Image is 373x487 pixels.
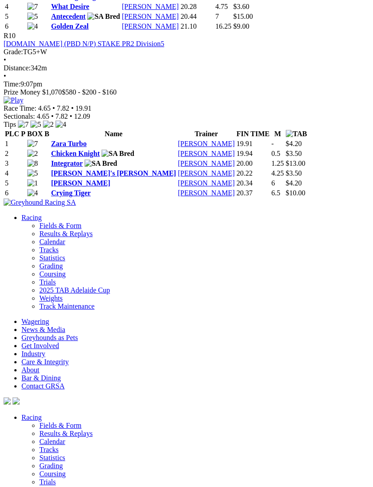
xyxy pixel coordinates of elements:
[13,397,20,405] img: twitter.svg
[39,286,110,294] a: 2025 TAB Adelaide Cup
[51,112,54,120] span: •
[21,374,61,382] a: Bar & Dining
[39,262,63,270] a: Grading
[122,3,179,10] a: [PERSON_NAME]
[5,130,19,138] span: PLC
[236,139,270,148] td: 19.91
[52,104,55,112] span: •
[122,22,179,30] a: [PERSON_NAME]
[102,150,134,158] img: SA Bred
[4,22,26,31] td: 6
[122,13,179,20] a: [PERSON_NAME]
[236,159,270,168] td: 20.00
[27,3,38,11] img: 7
[286,189,305,197] span: $10.00
[4,2,26,11] td: 4
[39,270,66,278] a: Coursing
[4,48,369,56] div: TG5+W
[51,129,177,138] th: Name
[4,80,21,88] span: Time:
[233,3,250,10] span: $3.60
[21,382,64,390] a: Contact GRSA
[178,169,235,177] a: [PERSON_NAME]
[27,189,38,197] img: 4
[27,140,38,148] img: 7
[21,366,39,374] a: About
[51,3,89,10] a: What Desire
[51,189,91,197] a: Crying Tiger
[4,149,26,158] td: 2
[216,3,228,10] text: 4.75
[39,470,66,478] a: Coursing
[39,222,81,229] a: Fields & Form
[18,121,29,129] img: 7
[21,326,65,333] a: News & Media
[39,302,94,310] a: Track Maintenance
[39,438,65,445] a: Calendar
[286,179,302,187] span: $4.20
[21,214,42,221] a: Racing
[233,22,250,30] span: $9.00
[37,112,49,120] span: 4.65
[51,159,83,167] a: Integrator
[21,318,49,325] a: Wagering
[51,179,110,187] a: [PERSON_NAME]
[271,150,280,157] text: 0.5
[271,189,280,197] text: 6.5
[44,130,49,138] span: B
[236,169,270,178] td: 20.22
[39,254,65,262] a: Statistics
[4,169,26,178] td: 4
[39,446,59,453] a: Tracks
[271,169,284,177] text: 4.25
[4,32,16,39] span: R10
[30,121,41,129] img: 5
[271,179,275,187] text: 6
[271,129,284,138] th: M
[236,179,270,188] td: 20.34
[4,64,30,72] span: Distance:
[4,40,164,47] a: [DOMAIN_NAME] (PBD N/P) STAKE PR2 Division5
[21,358,69,366] a: Care & Integrity
[286,130,307,138] img: TAB
[4,139,26,148] td: 1
[27,169,38,177] img: 5
[85,159,117,168] img: SA Bred
[39,454,65,461] a: Statistics
[21,334,78,341] a: Greyhounds as Pets
[216,13,219,20] text: 7
[39,238,65,246] a: Calendar
[39,278,56,286] a: Trials
[4,112,35,120] span: Sectionals:
[55,112,68,120] span: 7.82
[178,159,235,167] a: [PERSON_NAME]
[4,64,369,72] div: 342m
[4,121,16,128] span: Tips
[4,179,26,188] td: 5
[233,13,253,20] span: $15.00
[39,246,59,254] a: Tracks
[43,121,54,129] img: 2
[286,150,302,157] span: $3.50
[178,179,235,187] a: [PERSON_NAME]
[4,189,26,198] td: 6
[51,150,100,157] a: Chicken Knight
[74,112,90,120] span: 12.09
[70,112,72,120] span: •
[180,12,214,21] td: 20.44
[27,13,38,21] img: 5
[21,350,45,358] a: Industry
[4,80,369,88] div: 9:07pm
[178,129,235,138] th: Trainer
[27,159,38,168] img: 8
[216,22,232,30] text: 16.25
[55,121,66,129] img: 4
[57,104,69,112] span: 7.82
[286,169,302,177] span: $3.50
[39,422,81,429] a: Fields & Form
[87,13,120,21] img: SA Bred
[27,179,38,187] img: 1
[71,104,74,112] span: •
[178,189,235,197] a: [PERSON_NAME]
[39,478,56,486] a: Trials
